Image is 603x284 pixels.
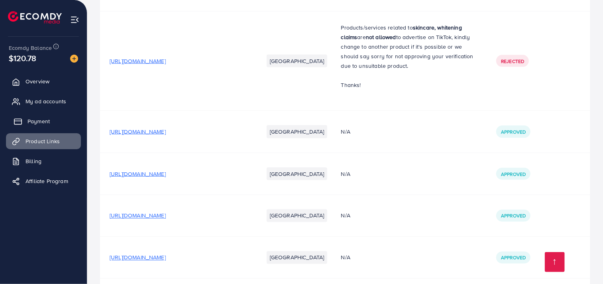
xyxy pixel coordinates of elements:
span: [URL][DOMAIN_NAME] [110,212,166,220]
iframe: Chat [569,248,597,278]
a: Payment [6,113,81,129]
span: Billing [26,157,41,165]
li: [GEOGRAPHIC_DATA] [267,168,328,180]
span: [URL][DOMAIN_NAME] [110,254,166,262]
img: menu [70,15,79,24]
span: Approved [501,213,526,219]
a: My ad accounts [6,93,81,109]
span: Product Links [26,137,60,145]
span: Ecomdy Balance [9,44,52,52]
span: Payment [27,117,50,125]
span: [URL][DOMAIN_NAME] [110,170,166,178]
span: Approved [501,128,526,135]
img: image [70,55,78,63]
span: [URL][DOMAIN_NAME] [110,128,166,136]
span: Overview [26,77,49,85]
li: [GEOGRAPHIC_DATA] [267,125,328,138]
span: $120.78 [9,52,36,64]
span: Approved [501,254,526,261]
strong: not allowed [366,33,396,41]
span: N/A [341,212,350,220]
span: [URL][DOMAIN_NAME] [110,57,166,65]
a: Overview [6,73,81,89]
span: My ad accounts [26,97,66,105]
span: N/A [341,128,350,136]
a: Affiliate Program [6,173,81,189]
p: Products/services related to are to advertise on TikTok, kindly change to another product if it's... [341,23,477,71]
span: N/A [341,254,350,262]
a: Product Links [6,133,81,149]
span: Affiliate Program [26,177,68,185]
span: N/A [341,170,350,178]
li: [GEOGRAPHIC_DATA] [267,209,328,222]
li: [GEOGRAPHIC_DATA] [267,251,328,264]
li: [GEOGRAPHIC_DATA] [267,55,328,67]
a: Billing [6,153,81,169]
img: logo [8,11,62,24]
p: Thanks! [341,80,477,90]
span: Rejected [501,58,524,65]
span: Approved [501,171,526,177]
